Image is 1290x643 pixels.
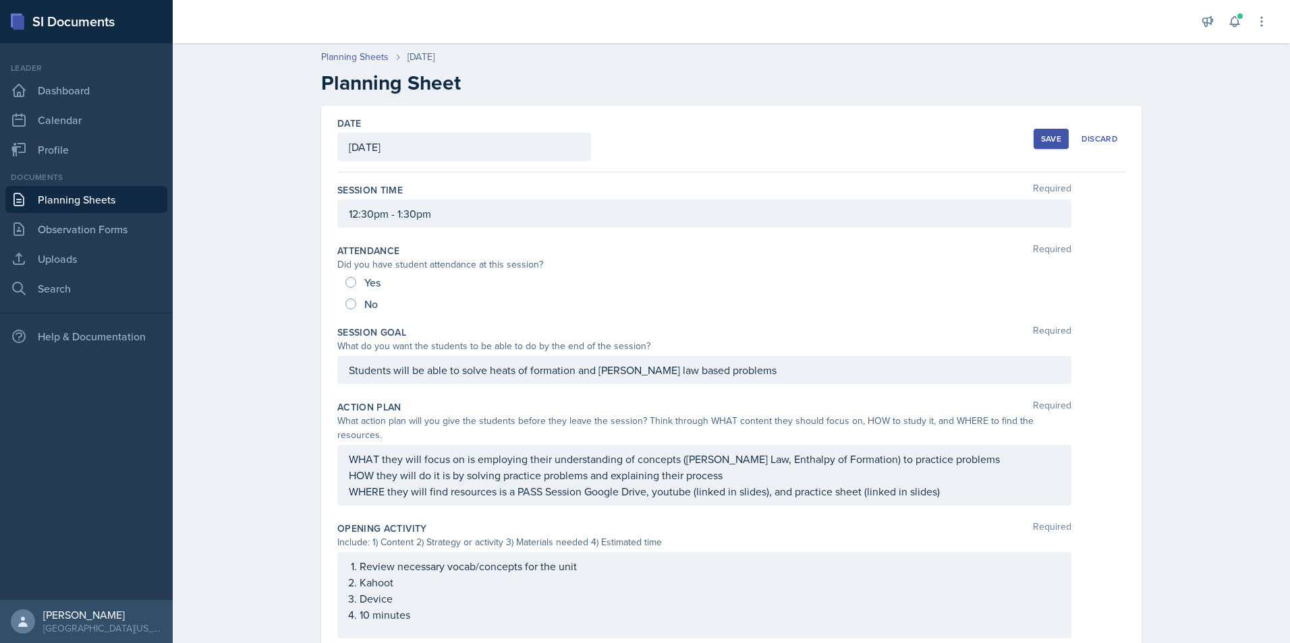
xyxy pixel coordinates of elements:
p: 10 minutes [360,607,1060,623]
div: [GEOGRAPHIC_DATA][US_STATE] in [GEOGRAPHIC_DATA] [43,621,162,635]
h2: Planning Sheet [321,71,1142,95]
p: HOW they will do it is by solving practice problems and explaining their process [349,467,1060,483]
span: Required [1033,400,1071,414]
span: No [364,297,378,311]
p: Kahoot [360,574,1060,590]
div: Discard [1082,133,1118,144]
div: Did you have student attendance at this session? [337,257,1071,272]
p: Review necessary vocab/concepts for the unit [360,558,1060,574]
label: Session Goal [337,326,406,339]
p: WHERE they will find resources is a PASS Session Google Drive, youtube (linked in slides), and pr... [349,483,1060,499]
a: Uploads [5,245,167,272]
a: Calendar [5,106,167,133]
div: Leader [5,62,167,74]
span: Required [1033,522,1071,535]
a: Planning Sheets [5,186,167,213]
label: Date [337,117,361,130]
div: [PERSON_NAME] [43,608,162,621]
div: What action plan will you give the students before they leave the session? Think through WHAT con... [337,414,1071,442]
label: Session Time [337,183,403,197]
div: Save [1041,133,1061,144]
button: Discard [1074,129,1125,149]
p: Device [360,590,1060,607]
a: Search [5,275,167,302]
a: Planning Sheets [321,50,389,64]
label: Attendance [337,244,400,257]
p: 12:30pm - 1:30pm [349,206,1060,222]
div: Include: 1) Content 2) Strategy or activity 3) Materials needed 4) Estimated time [337,535,1071,549]
span: Required [1033,244,1071,257]
label: Opening Activity [337,522,427,535]
a: Profile [5,136,167,163]
div: What do you want the students to be able to do by the end of the session? [337,339,1071,353]
p: WHAT they will focus on is employing their understanding of concepts ([PERSON_NAME] Law, Enthalpy... [349,451,1060,467]
span: Yes [364,276,381,289]
button: Save [1034,129,1069,149]
span: Required [1033,326,1071,339]
a: Observation Forms [5,216,167,243]
div: Documents [5,171,167,183]
div: Help & Documentation [5,323,167,350]
span: Required [1033,183,1071,197]
div: [DATE] [408,50,434,64]
p: Students will be able to solve heats of formation and [PERSON_NAME] law based problems [349,362,1060,378]
a: Dashboard [5,77,167,104]
label: Action Plan [337,400,401,414]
